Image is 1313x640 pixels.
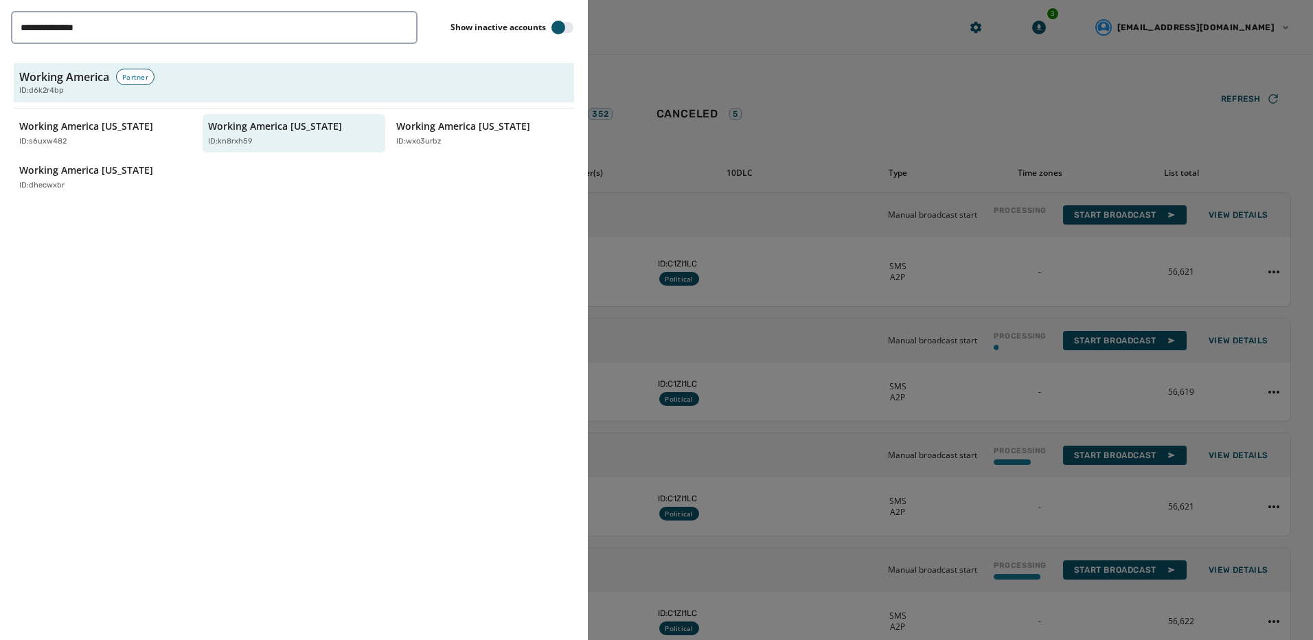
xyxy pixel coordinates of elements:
[14,158,197,197] button: Working America [US_STATE]ID:dhecwxbr
[19,180,65,192] p: ID: dhecwxbr
[208,136,253,148] p: ID: kn8rxh59
[203,114,386,153] button: Working America [US_STATE]ID:kn8rxh59
[19,136,67,148] p: ID: s6uxw482
[14,63,574,102] button: Working AmericaPartnerID:d6k2r4bp
[396,119,530,133] p: Working America [US_STATE]
[391,114,574,153] button: Working America [US_STATE]ID:wxo3urbz
[19,85,64,97] span: ID: d6k2r4bp
[208,119,342,133] p: Working America [US_STATE]
[19,163,153,177] p: Working America [US_STATE]
[116,69,155,85] div: Partner
[19,69,109,85] h3: Working America
[396,136,442,148] p: ID: wxo3urbz
[14,114,197,153] button: Working America [US_STATE]ID:s6uxw482
[19,119,153,133] p: Working America [US_STATE]
[450,22,546,33] label: Show inactive accounts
